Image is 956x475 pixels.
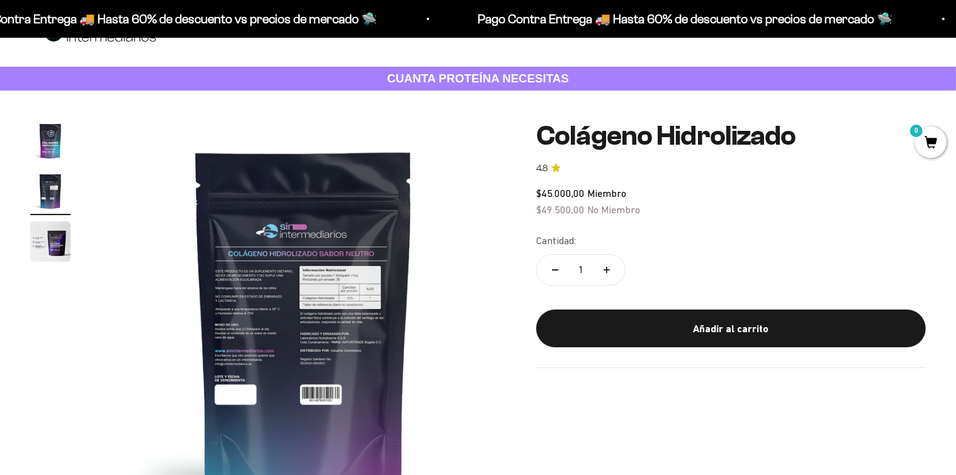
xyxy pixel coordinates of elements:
img: Colágeno Hidrolizado [30,171,70,211]
a: 0 [915,137,947,150]
mark: 0 [909,123,924,138]
h1: Colágeno Hidrolizado [536,121,926,151]
p: Pago Contra Entrega 🚚 Hasta 60% de descuento vs precios de mercado 🛸 [475,9,889,29]
span: $49.500,00 [536,204,585,215]
button: Ir al artículo 3 [30,221,70,265]
button: Ir al artículo 1 [30,121,70,165]
span: $45.000,00 [536,187,585,199]
span: Miembro [587,187,626,199]
span: No Miembro [587,204,640,215]
button: Reducir cantidad [537,255,573,285]
strong: CUANTA PROTEÍNA NECESITAS [387,72,569,85]
div: Añadir al carrito [561,321,901,337]
button: Ir al artículo 2 [30,171,70,215]
span: 4.8 [536,162,548,176]
button: Aumentar cantidad [588,255,625,285]
img: Colágeno Hidrolizado [30,221,70,262]
label: Cantidad: [536,233,576,249]
a: 4.84.8 de 5.0 estrellas [536,162,926,176]
button: Añadir al carrito [536,310,926,347]
img: Colágeno Hidrolizado [30,121,70,161]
